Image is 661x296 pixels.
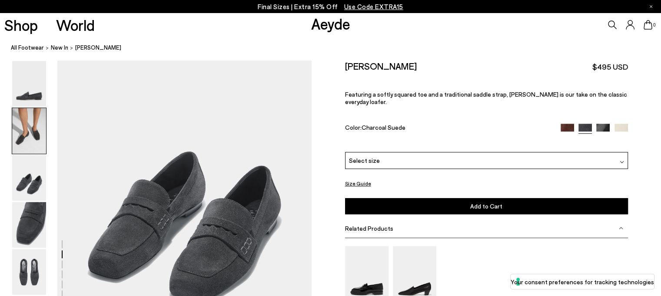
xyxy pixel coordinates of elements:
a: Shop [4,17,38,33]
span: Related Products [345,225,393,232]
a: New In [51,44,68,53]
img: svg%3E [619,226,623,230]
img: Lana Suede Loafers - Image 5 [12,249,46,295]
p: Featuring a softly squared toe and a traditional saddle strap, [PERSON_NAME] is our take on the c... [345,91,628,105]
span: Add to Cart [470,202,502,210]
img: Lana Suede Loafers - Image 3 [12,155,46,201]
h2: [PERSON_NAME] [345,61,417,71]
img: Lana Suede Loafers - Image 4 [12,202,46,248]
span: 0 [652,23,657,27]
button: Your consent preferences for tracking technologies [511,274,654,289]
span: New In [51,44,68,51]
span: $495 USD [592,61,628,72]
span: Select size [349,156,380,165]
img: Lana Suede Loafers - Image 2 [12,108,46,154]
span: Navigate to /collections/ss25-final-sizes [344,3,403,10]
button: Add to Cart [345,198,628,214]
a: Aeyde [311,14,350,33]
a: World [56,17,95,33]
a: 0 [644,20,652,30]
nav: breadcrumb [11,37,661,61]
span: Charcoal Suede [362,124,405,131]
p: Final Sizes | Extra 15% Off [258,1,403,12]
label: Your consent preferences for tracking technologies [511,277,654,286]
img: svg%3E [620,160,624,164]
img: Lana Suede Loafers - Image 1 [12,61,46,107]
span: [PERSON_NAME] [75,44,121,53]
a: All Footwear [11,44,44,53]
div: Color: [345,124,551,134]
button: Size Guide [345,178,371,189]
